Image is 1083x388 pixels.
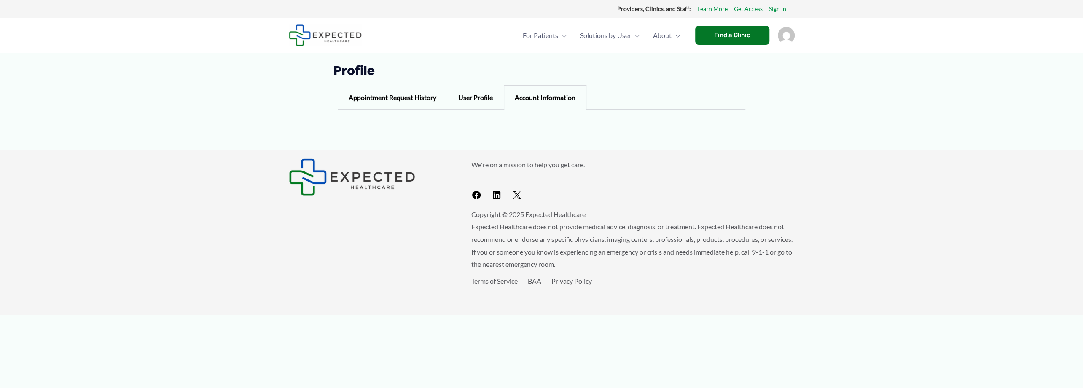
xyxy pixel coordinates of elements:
[528,277,541,285] a: BAA
[769,3,786,14] a: Sign In
[471,277,518,285] a: Terms of Service
[573,21,646,50] a: Solutions by UserMenu Toggle
[289,24,362,46] img: Expected Healthcare Logo - side, dark font, small
[471,158,795,171] p: We're on a mission to help you get care.
[447,85,504,110] div: User Profile
[471,158,795,203] aside: Footer Widget 2
[338,85,447,110] div: Appointment Request History
[646,21,687,50] a: AboutMenu Toggle
[617,5,691,12] strong: Providers, Clinics, and Staff:
[697,3,728,14] a: Learn More
[289,158,415,196] img: Expected Healthcare Logo - side, dark font, small
[551,277,592,285] a: Privacy Policy
[734,3,763,14] a: Get Access
[672,21,680,50] span: Menu Toggle
[333,63,750,79] h1: Profile
[523,21,558,50] span: For Patients
[695,26,769,45] a: Find a Clinic
[516,21,573,50] a: For PatientsMenu Toggle
[653,21,672,50] span: About
[778,30,795,38] a: Account icon link
[471,275,795,307] aside: Footer Widget 3
[558,21,567,50] span: Menu Toggle
[471,222,793,268] span: Expected Healthcare does not provide medical advice, diagnosis, or treatment. Expected Healthcare...
[631,21,640,50] span: Menu Toggle
[289,158,450,196] aside: Footer Widget 1
[471,210,586,218] span: Copyright © 2025 Expected Healthcare
[516,21,687,50] nav: Primary Site Navigation
[504,85,586,110] div: Account Information
[580,21,631,50] span: Solutions by User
